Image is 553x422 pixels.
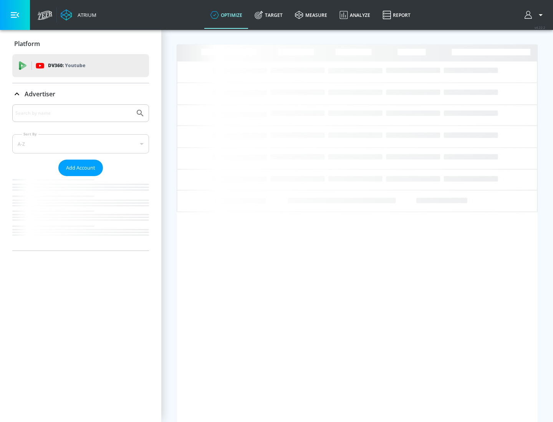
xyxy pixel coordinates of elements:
nav: list of Advertiser [12,176,149,251]
a: Analyze [333,1,376,29]
div: Platform [12,33,149,54]
p: Advertiser [25,90,55,98]
div: Atrium [75,12,96,18]
a: Atrium [61,9,96,21]
div: Advertiser [12,104,149,251]
div: A-Z [12,134,149,153]
button: Add Account [58,160,103,176]
a: Report [376,1,417,29]
div: DV360: Youtube [12,54,149,77]
span: v 4.22.2 [535,25,545,30]
p: Youtube [65,61,85,69]
span: Add Account [66,163,95,172]
p: Platform [14,40,40,48]
label: Sort By [22,132,38,137]
p: DV360: [48,61,85,70]
a: optimize [204,1,248,29]
div: Advertiser [12,83,149,105]
input: Search by name [15,108,132,118]
a: Target [248,1,289,29]
a: measure [289,1,333,29]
